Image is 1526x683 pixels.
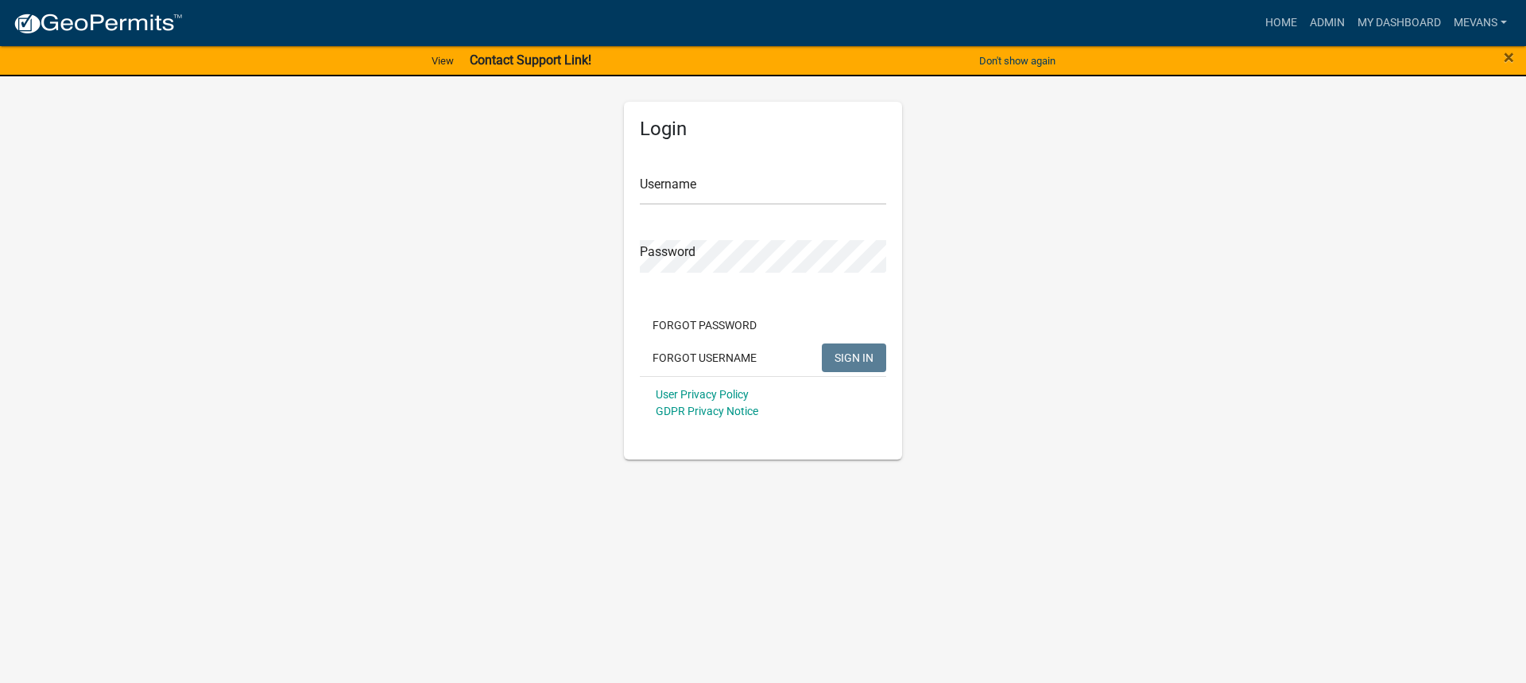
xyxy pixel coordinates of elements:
[822,343,886,372] button: SIGN IN
[640,311,769,340] button: Forgot Password
[1259,8,1303,38] a: Home
[1447,8,1513,38] a: Mevans
[973,48,1062,74] button: Don't show again
[640,343,769,372] button: Forgot Username
[656,388,749,401] a: User Privacy Policy
[1504,46,1514,68] span: ×
[835,351,873,363] span: SIGN IN
[1351,8,1447,38] a: My Dashboard
[640,118,886,141] h5: Login
[656,405,758,417] a: GDPR Privacy Notice
[1504,48,1514,67] button: Close
[470,52,591,68] strong: Contact Support Link!
[1303,8,1351,38] a: Admin
[425,48,460,74] a: View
